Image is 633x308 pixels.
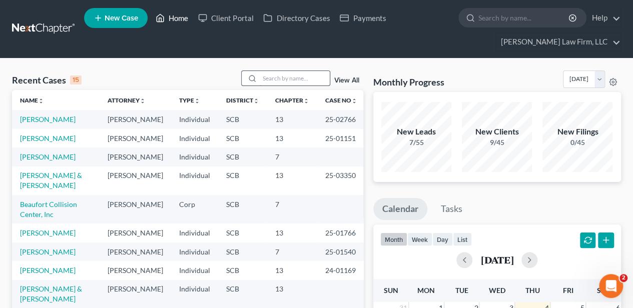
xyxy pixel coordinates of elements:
[380,232,407,246] button: month
[218,223,267,242] td: SCB
[105,14,138,22] span: New Case
[38,98,44,104] i: unfold_more
[100,242,171,261] td: [PERSON_NAME]
[335,9,391,27] a: Payments
[218,195,267,223] td: SCB
[489,286,505,294] span: Wed
[100,195,171,223] td: [PERSON_NAME]
[70,75,82,84] div: 15
[171,242,218,261] td: Individual
[351,98,357,104] i: unfold_more
[599,274,623,298] iframe: Intercom live chat
[20,228,76,237] a: [PERSON_NAME]
[478,8,570,27] input: Search by name...
[267,195,317,223] td: 7
[20,134,76,142] a: [PERSON_NAME]
[381,137,451,147] div: 7/55
[20,266,76,274] a: [PERSON_NAME]
[407,232,432,246] button: week
[194,98,200,104] i: unfold_more
[218,242,267,261] td: SCB
[140,98,146,104] i: unfold_more
[218,261,267,279] td: SCB
[381,126,451,137] div: New Leads
[317,110,365,128] td: 25-02766
[267,261,317,279] td: 13
[462,126,532,137] div: New Clients
[218,147,267,166] td: SCB
[171,223,218,242] td: Individual
[100,147,171,166] td: [PERSON_NAME]
[542,137,612,147] div: 0/45
[20,171,82,189] a: [PERSON_NAME] & [PERSON_NAME]
[267,223,317,242] td: 13
[20,200,77,218] a: Beaufort Collision Center, Inc
[303,98,309,104] i: unfold_more
[260,71,330,85] input: Search by name...
[325,96,357,104] a: Case Nounfold_more
[218,110,267,128] td: SCB
[20,284,82,303] a: [PERSON_NAME] & [PERSON_NAME]
[171,147,218,166] td: Individual
[20,247,76,256] a: [PERSON_NAME]
[317,223,365,242] td: 25-01766
[100,110,171,128] td: [PERSON_NAME]
[100,261,171,279] td: [PERSON_NAME]
[597,286,609,294] span: Sat
[373,198,427,220] a: Calendar
[317,261,365,279] td: 24-01169
[171,261,218,279] td: Individual
[20,152,76,161] a: [PERSON_NAME]
[562,286,573,294] span: Fri
[587,9,620,27] a: Help
[417,286,435,294] span: Mon
[253,98,259,104] i: unfold_more
[267,166,317,195] td: 13
[226,96,259,104] a: Districtunfold_more
[100,166,171,195] td: [PERSON_NAME]
[171,110,218,128] td: Individual
[171,166,218,195] td: Individual
[108,96,146,104] a: Attorneyunfold_more
[480,254,513,265] h2: [DATE]
[383,286,398,294] span: Sun
[453,232,472,246] button: list
[267,147,317,166] td: 7
[20,96,44,104] a: Nameunfold_more
[100,129,171,147] td: [PERSON_NAME]
[334,77,359,84] a: View All
[267,110,317,128] td: 13
[20,115,76,123] a: [PERSON_NAME]
[267,129,317,147] td: 13
[317,166,365,195] td: 25-03350
[619,274,627,282] span: 2
[432,232,453,246] button: day
[373,76,444,88] h3: Monthly Progress
[542,126,612,137] div: New Filings
[100,223,171,242] td: [PERSON_NAME]
[171,195,218,223] td: Corp
[455,286,468,294] span: Tue
[317,242,365,261] td: 25-01540
[317,129,365,147] td: 25-01151
[151,9,193,27] a: Home
[179,96,200,104] a: Typeunfold_more
[258,9,335,27] a: Directory Cases
[496,33,620,51] a: [PERSON_NAME] Law Firm, LLC
[462,137,532,147] div: 9/45
[218,166,267,195] td: SCB
[275,96,309,104] a: Chapterunfold_more
[267,242,317,261] td: 7
[525,286,540,294] span: Thu
[218,129,267,147] td: SCB
[432,198,471,220] a: Tasks
[12,74,82,86] div: Recent Cases
[193,9,258,27] a: Client Portal
[171,129,218,147] td: Individual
